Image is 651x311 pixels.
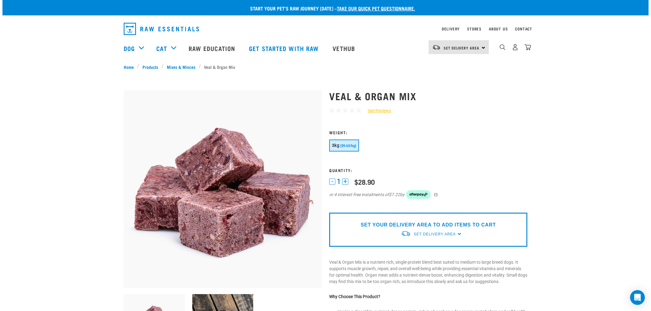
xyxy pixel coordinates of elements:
[124,23,199,35] img: Raw Essentials Logo
[329,294,380,299] strong: Why Choose This Product?
[124,64,527,70] nav: breadcrumbs
[124,44,135,53] a: Dog
[329,190,527,199] div: or 4 interest-free instalments of by
[156,44,167,53] a: Cat
[329,90,527,101] h1: Veal & Organ Mix
[124,64,137,70] a: Home
[329,107,334,114] span: ☆
[119,20,532,37] nav: dropdown navigation
[515,28,532,30] a: Contact
[139,64,162,70] a: Products
[525,44,531,50] img: home-icon@2x.png
[432,45,441,50] img: van-moving.png
[329,168,527,172] h3: Quantity:
[361,108,391,114] a: See Reviews
[414,232,456,236] span: Set Delivery Area
[336,107,341,114] span: ☆
[329,140,359,152] button: 3kg ($9.63/kg)
[512,44,518,50] img: user.png
[489,28,508,30] a: About Us
[337,7,415,10] a: take our quick pet questionnaire.
[329,259,527,285] p: Veal & Organ Mix is a nutrient-rich, single-protein blend best suited to medium to large breed do...
[354,178,375,186] div: $28.90
[349,107,355,114] span: ☆
[467,28,481,30] a: Stores
[332,143,339,148] span: 3kg
[329,130,527,135] h3: Weight:
[361,221,496,229] p: SET YOUR DELIVERY AREA TO ADD ITEMS TO CART
[401,230,411,237] img: van-moving.png
[124,90,322,288] img: 1158 Veal Organ Mix 01
[500,44,505,50] img: home-icon-1@2x.png
[2,36,649,61] nav: dropdown navigation
[442,28,460,30] a: Delivery
[329,179,335,185] button: -
[342,179,348,185] button: +
[164,64,199,70] a: Mixes & Minces
[630,290,645,305] div: Open Intercom Messenger
[406,190,431,199] img: Afterpay
[243,36,326,61] a: Get started with Raw
[343,107,348,114] span: ☆
[356,107,361,114] span: ☆
[340,144,356,148] span: ($9.63/kg)
[444,47,479,49] span: Set Delivery Area
[182,36,243,61] a: Raw Education
[337,178,341,185] span: 1
[389,191,400,198] span: $7.22
[326,36,363,61] a: Vethub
